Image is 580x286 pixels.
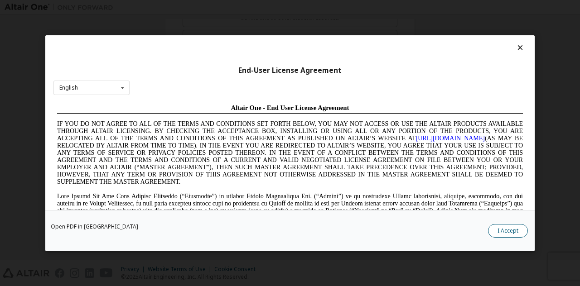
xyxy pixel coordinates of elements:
[51,224,138,229] a: Open PDF in [GEOGRAPHIC_DATA]
[59,85,78,91] div: English
[178,4,296,11] span: Altair One - End User License Agreement
[53,66,527,75] div: End-User License Agreement
[362,34,431,41] a: [URL][DOMAIN_NAME]
[4,20,469,85] span: IF YOU DO NOT AGREE TO ALL OF THE TERMS AND CONDITIONS SET FORTH BELOW, YOU MAY NOT ACCESS OR USE...
[488,224,528,237] button: I Accept
[4,92,469,157] span: Lore Ipsumd Sit Ame Cons Adipisc Elitseddo (“Eiusmodte”) in utlabor Etdolo Magnaaliqua Eni. (“Adm...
